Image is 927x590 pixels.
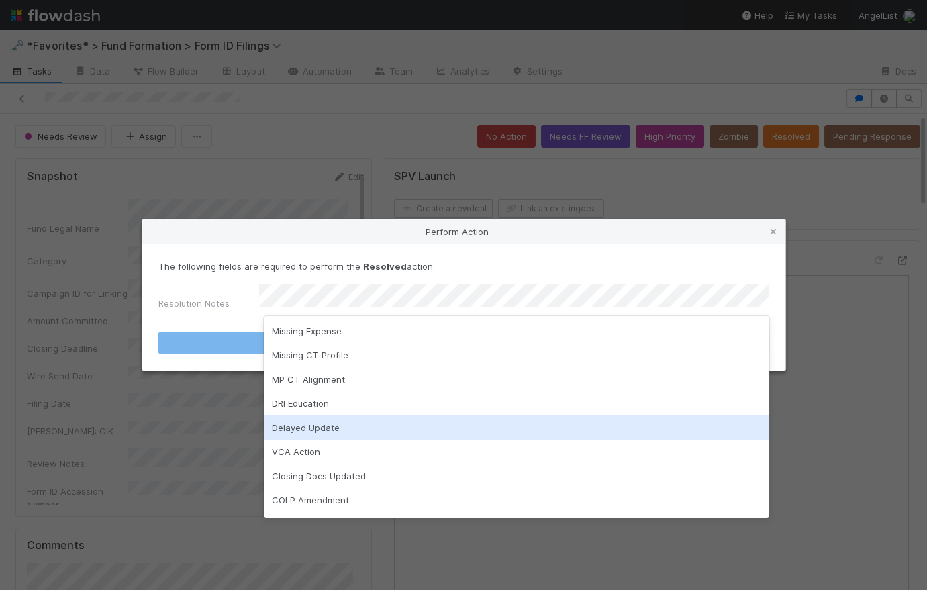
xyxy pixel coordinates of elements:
[264,440,769,464] div: VCA Action
[264,488,769,512] div: COLP Amendment
[158,260,769,273] p: The following fields are required to perform the action:
[264,367,769,391] div: MP CT Alignment
[264,464,769,488] div: Closing Docs Updated
[264,391,769,415] div: DRI Education
[158,297,230,310] label: Resolution Notes
[363,261,407,272] strong: Resolved
[264,343,769,367] div: Missing CT Profile
[264,512,769,536] div: Pending MP Formation
[158,332,769,354] button: Resolved
[264,415,769,440] div: Delayed Update
[264,319,769,343] div: Missing Expense
[142,219,785,244] div: Perform Action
